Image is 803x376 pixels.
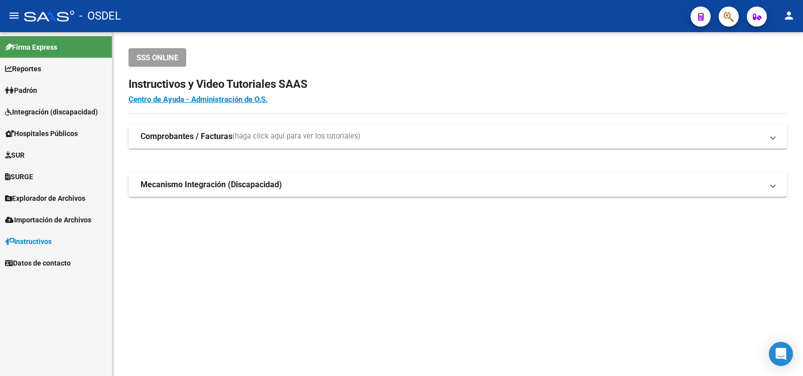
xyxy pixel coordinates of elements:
span: Datos de contacto [5,258,71,269]
span: SURGE [5,171,33,182]
strong: Comprobantes / Facturas [141,131,232,142]
span: Hospitales Públicos [5,128,78,139]
strong: Mecanismo Integración (Discapacidad) [141,179,282,190]
h2: Instructivos y Video Tutoriales SAAS [128,75,787,94]
button: SSS ONLINE [128,48,186,67]
span: Firma Express [5,42,57,53]
span: Explorador de Archivos [5,193,85,204]
a: Centro de Ayuda - Administración de O.S. [128,95,267,104]
span: Padrón [5,85,37,96]
span: SUR [5,150,25,161]
span: Reportes [5,63,41,74]
span: Importación de Archivos [5,214,91,225]
span: SSS ONLINE [137,53,178,62]
mat-icon: person [783,10,795,22]
span: Integración (discapacidad) [5,106,98,117]
span: (haga click aquí para ver los tutoriales) [232,131,360,142]
div: Open Intercom Messenger [769,342,793,366]
mat-expansion-panel-header: Mecanismo Integración (Discapacidad) [128,173,787,197]
span: - OSDEL [79,5,121,27]
span: Instructivos [5,236,52,247]
mat-icon: menu [8,10,20,22]
mat-expansion-panel-header: Comprobantes / Facturas(haga click aquí para ver los tutoriales) [128,124,787,149]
